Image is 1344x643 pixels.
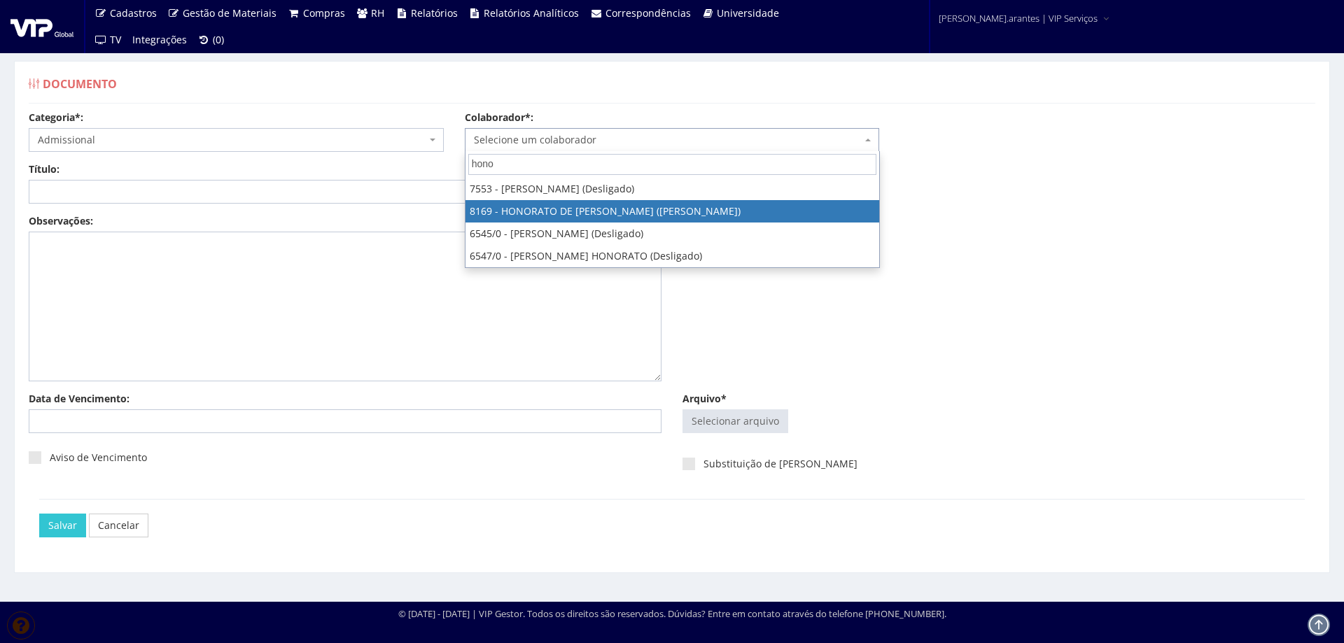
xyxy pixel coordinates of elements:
[939,11,1098,25] span: [PERSON_NAME].arantes | VIP Serviços
[465,222,879,245] li: 6545/0 - [PERSON_NAME] (Desligado)
[29,451,147,465] label: Aviso de Vencimento
[213,33,224,46] span: (0)
[192,27,230,53] a: (0)
[132,33,187,46] span: Integrações
[465,200,879,222] li: 8169 - HONORATO DE [PERSON_NAME] ([PERSON_NAME])
[29,111,83,125] label: Categoria*:
[183,6,276,20] span: Gestão de Materiais
[29,214,93,228] label: Observações:
[29,162,59,176] label: Título:
[10,16,73,37] img: logo
[29,128,444,152] span: Admissional
[465,178,879,200] li: 7553 - [PERSON_NAME] (Desligado)
[465,245,879,267] li: 6547/0 - [PERSON_NAME] HONORATO (Desligado)
[89,514,148,537] a: Cancelar
[89,27,127,53] a: TV
[38,133,426,147] span: Admissional
[110,33,121,46] span: TV
[29,392,129,406] label: Data de Vencimento:
[39,514,86,537] input: Salvar
[465,111,533,125] label: Colaborador*:
[303,6,345,20] span: Compras
[484,6,579,20] span: Relatórios Analíticos
[127,27,192,53] a: Integrações
[605,6,691,20] span: Correspondências
[717,6,779,20] span: Universidade
[110,6,157,20] span: Cadastros
[43,76,117,92] span: Documento
[371,6,384,20] span: RH
[398,607,946,621] div: © [DATE] - [DATE] | VIP Gestor. Todos os direitos são reservados. Dúvidas? Entre em contato atrav...
[411,6,458,20] span: Relatórios
[682,392,727,406] label: Arquivo*
[474,133,862,147] span: Selecione um colaborador
[465,128,880,152] span: Selecione um colaborador
[682,457,857,471] label: Substituição de [PERSON_NAME]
